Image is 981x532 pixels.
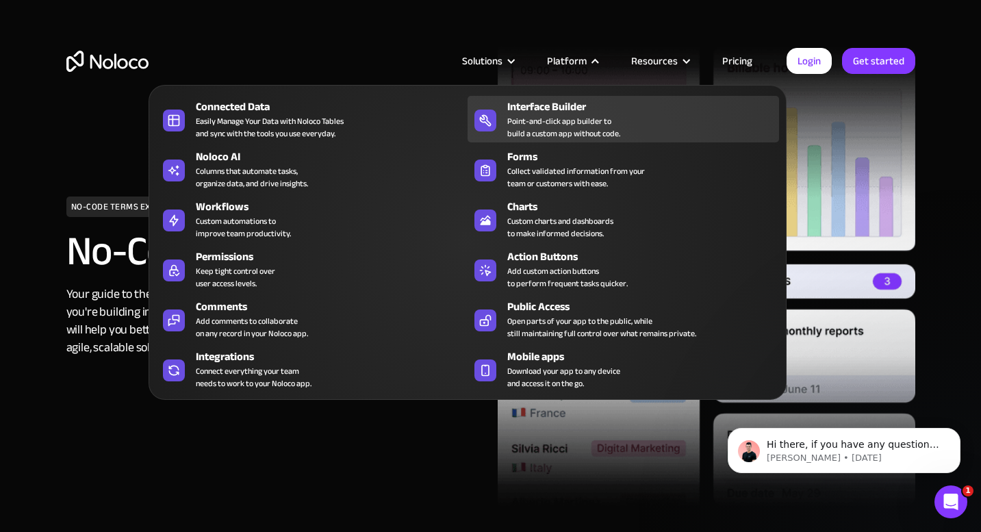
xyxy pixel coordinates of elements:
[507,215,613,240] div: Custom charts and dashboards to make informed decisions.
[196,315,308,340] div: Add comments to collaborate on any record in your Noloco app.
[468,296,779,342] a: Public AccessOpen parts of your app to the public, whilestill maintaining full control over what ...
[66,231,484,272] h2: No-Code Glossary
[507,115,620,140] div: Point-and-click app builder to build a custom app without code.
[614,52,705,70] div: Resources
[468,146,779,192] a: FormsCollect validated information from yourteam or customers with ease.
[787,48,832,74] a: Login
[468,246,779,292] a: Action ButtonsAdd custom action buttonsto perform frequent tasks quicker.
[196,115,344,140] div: Easily Manage Your Data with Noloco Tables and sync with the tools you use everyday.
[66,197,190,217] h1: NO-CODE TERMS EXPLAINED
[156,96,468,142] a: Connected DataEasily Manage Your Data with Noloco Tablesand sync with the tools you use everyday.
[507,149,785,165] div: Forms
[462,52,502,70] div: Solutions
[156,196,468,242] a: WorkflowsCustom automations toimprove team productivity.
[707,399,981,495] iframe: Intercom notifications message
[66,51,149,72] a: home
[547,52,587,70] div: Platform
[445,52,530,70] div: Solutions
[507,165,645,190] div: Collect validated information from your team or customers with ease.
[196,215,291,240] div: Custom automations to improve team productivity.
[631,52,678,70] div: Resources
[507,265,628,290] div: Add custom action buttons to perform frequent tasks quicker.
[507,365,620,390] span: Download your app to any device and access it on the go.
[156,296,468,342] a: CommentsAdd comments to collaborateon any record in your Noloco app.
[507,199,785,215] div: Charts
[507,249,785,265] div: Action Buttons
[156,246,468,292] a: PermissionsKeep tight control overuser access levels.
[705,52,769,70] a: Pricing
[196,299,474,315] div: Comments
[196,165,308,190] div: Columns that automate tasks, organize data, and drive insights.
[507,349,785,365] div: Mobile apps
[468,346,779,392] a: Mobile appsDownload your app to any deviceand access it on the go.
[196,349,474,365] div: Integrations
[66,286,484,357] div: Your guide to the essential terms shaping modern business software. Whether you're building inter...
[196,199,474,215] div: Workflows
[507,299,785,315] div: Public Access
[196,365,311,390] div: Connect everything your team needs to work to your Noloco app.
[156,146,468,192] a: Noloco AIColumns that automate tasks,organize data, and drive insights.
[934,485,967,518] iframe: Intercom live chat
[196,99,474,115] div: Connected Data
[156,346,468,392] a: IntegrationsConnect everything your teamneeds to work to your Noloco app.
[196,249,474,265] div: Permissions
[507,315,696,340] div: Open parts of your app to the public, while still maintaining full control over what remains priv...
[842,48,915,74] a: Get started
[507,99,785,115] div: Interface Builder
[196,149,474,165] div: Noloco AI
[468,196,779,242] a: ChartsCustom charts and dashboardsto make informed decisions.
[149,66,787,400] nav: Platform
[963,485,973,496] span: 1
[468,96,779,142] a: Interface BuilderPoint-and-click app builder tobuild a custom app without code.
[196,265,275,290] div: Keep tight control over user access levels.
[530,52,614,70] div: Platform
